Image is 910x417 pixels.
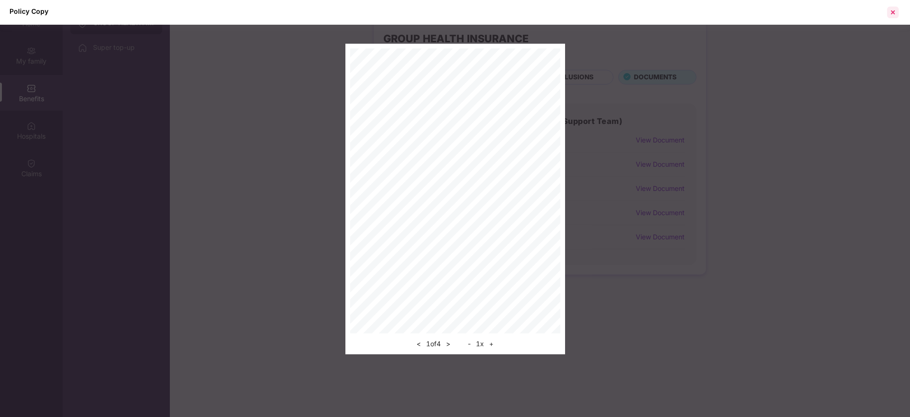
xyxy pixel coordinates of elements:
[414,338,424,350] button: <
[486,338,496,350] button: +
[414,338,453,350] div: 1 of 4
[443,338,453,350] button: >
[465,338,474,350] button: -
[465,338,496,350] div: 1 x
[9,7,48,15] div: Policy Copy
